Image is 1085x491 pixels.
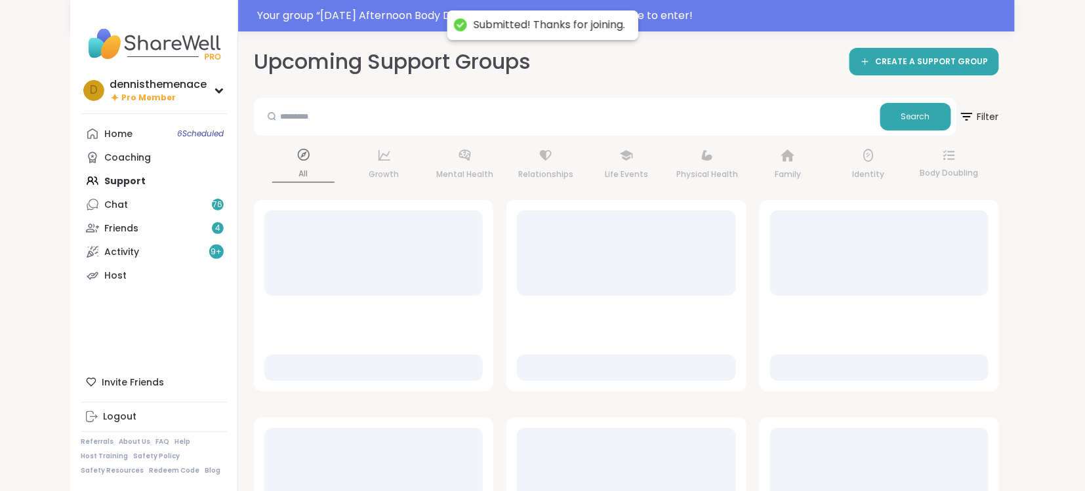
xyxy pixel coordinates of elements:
button: Search [880,103,951,130]
a: Referrals [81,437,113,446]
a: Blog [205,466,220,475]
a: Safety Resources [81,466,144,475]
a: Safety Policy [133,452,180,461]
span: Filter [959,101,999,132]
div: dennisthemenace [110,77,207,92]
a: Help [174,437,190,446]
a: Chat76 [81,193,227,216]
div: Host [104,269,127,283]
a: Redeem Code [149,466,199,475]
a: Coaching [81,146,227,169]
span: 9 + [211,246,222,258]
a: Host Training [81,452,128,461]
div: Friends [104,222,138,235]
span: 4 [215,223,220,234]
span: Pro Member [121,92,176,104]
a: FAQ [155,437,169,446]
a: About Us [119,437,150,446]
span: 76 [213,199,223,210]
a: Friends4 [81,216,227,240]
div: Coaching [104,151,151,165]
span: Search [901,111,930,123]
div: Invite Friends [81,370,227,394]
div: Your group “ [DATE] Afternoon Body Double Buddies ” has started. Click here to enter! [257,8,1007,24]
a: Logout [81,405,227,429]
a: CREATE A SUPPORT GROUP [850,48,999,75]
button: Filter [959,98,999,136]
a: Activity9+ [81,240,227,264]
a: Home6Scheduled [81,122,227,146]
span: d [90,82,98,99]
img: ShareWell Nav Logo [81,21,227,67]
div: Home [104,128,133,141]
a: Host [81,264,227,287]
h2: Upcoming Support Groups [254,47,531,77]
div: Logout [103,410,136,423]
span: CREATE A SUPPORT GROUP [876,56,989,68]
div: Chat [104,199,128,212]
div: Activity [104,246,139,259]
span: 6 Scheduled [177,128,224,139]
div: Submitted! Thanks for joining. [474,18,625,32]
